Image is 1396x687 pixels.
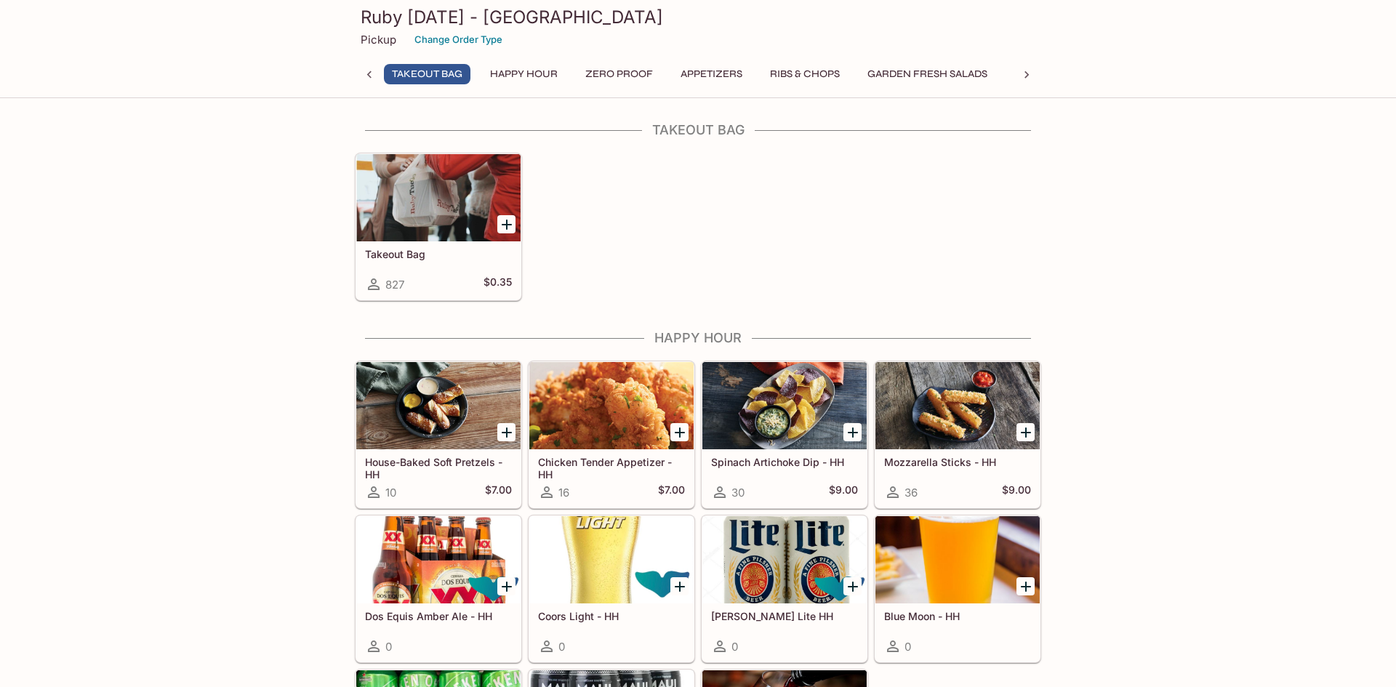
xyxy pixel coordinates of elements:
[884,456,1031,468] h5: Mozzarella Sticks - HH
[497,577,516,595] button: Add Dos Equis Amber Ale - HH
[356,361,521,508] a: House-Baked Soft Pretzels - HH10$7.00
[577,64,661,84] button: Zero Proof
[875,516,1040,603] div: Blue Moon - HH
[356,362,521,449] div: House-Baked Soft Pretzels - HH
[711,610,858,622] h5: [PERSON_NAME] Lite HH
[529,361,694,508] a: Chicken Tender Appetizer - HH16$7.00
[361,33,396,47] p: Pickup
[859,64,995,84] button: Garden Fresh Salads
[670,423,689,441] button: Add Chicken Tender Appetizer - HH
[904,486,918,499] span: 36
[356,515,521,662] a: Dos Equis Amber Ale - HH0
[1007,64,1083,84] button: Local Eats
[702,516,867,603] div: Miller Lite HH
[658,483,685,501] h5: $7.00
[673,64,750,84] button: Appetizers
[365,610,512,622] h5: Dos Equis Amber Ale - HH
[361,6,1035,28] h3: Ruby [DATE] - [GEOGRAPHIC_DATA]
[904,640,911,654] span: 0
[875,515,1040,662] a: Blue Moon - HH0
[711,456,858,468] h5: Spinach Artichoke Dip - HH
[1002,483,1031,501] h5: $9.00
[497,215,516,233] button: Add Takeout Bag
[356,154,521,241] div: Takeout Bag
[365,248,512,260] h5: Takeout Bag
[702,361,867,508] a: Spinach Artichoke Dip - HH30$9.00
[558,640,565,654] span: 0
[365,456,512,480] h5: House-Baked Soft Pretzels - HH
[356,153,521,300] a: Takeout Bag827$0.35
[1016,423,1035,441] button: Add Mozzarella Sticks - HH
[762,64,848,84] button: Ribs & Chops
[702,515,867,662] a: [PERSON_NAME] Lite HH0
[731,486,745,499] span: 30
[408,28,509,51] button: Change Order Type
[484,276,512,293] h5: $0.35
[702,362,867,449] div: Spinach Artichoke Dip - HH
[355,330,1041,346] h4: Happy Hour
[670,577,689,595] button: Add Coors Light - HH
[497,423,516,441] button: Add House-Baked Soft Pretzels - HH
[538,456,685,480] h5: Chicken Tender Appetizer - HH
[385,640,392,654] span: 0
[385,486,396,499] span: 10
[875,362,1040,449] div: Mozzarella Sticks - HH
[884,610,1031,622] h5: Blue Moon - HH
[529,362,694,449] div: Chicken Tender Appetizer - HH
[558,486,569,499] span: 16
[829,483,858,501] h5: $9.00
[356,516,521,603] div: Dos Equis Amber Ale - HH
[731,640,738,654] span: 0
[385,278,404,292] span: 827
[875,361,1040,508] a: Mozzarella Sticks - HH36$9.00
[485,483,512,501] h5: $7.00
[482,64,566,84] button: Happy Hour
[538,610,685,622] h5: Coors Light - HH
[843,423,862,441] button: Add Spinach Artichoke Dip - HH
[355,122,1041,138] h4: Takeout Bag
[529,516,694,603] div: Coors Light - HH
[529,515,694,662] a: Coors Light - HH0
[1016,577,1035,595] button: Add Blue Moon - HH
[843,577,862,595] button: Add Miller Lite HH
[384,64,470,84] button: Takeout Bag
